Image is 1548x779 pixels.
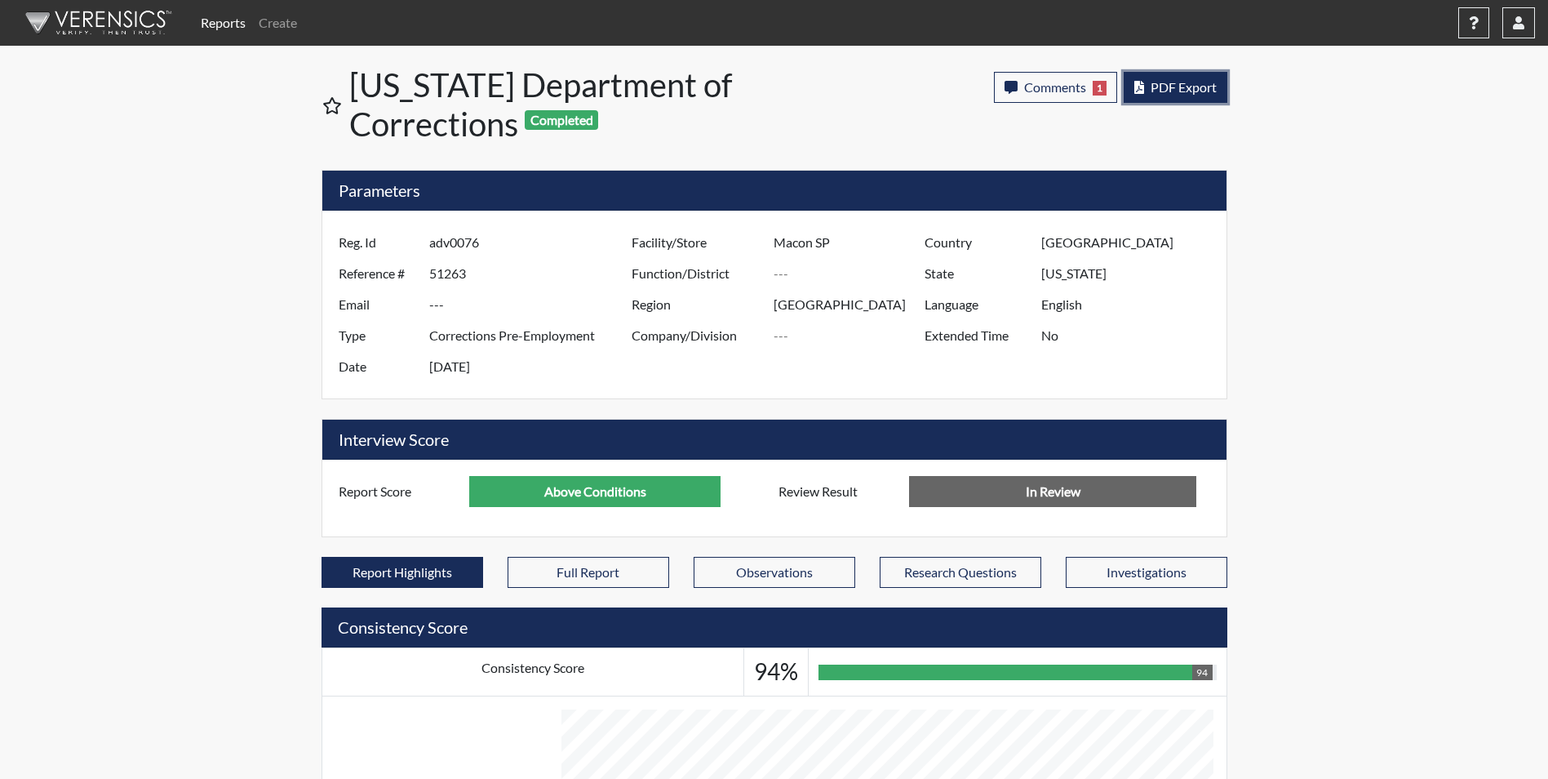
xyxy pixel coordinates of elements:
span: Completed [525,110,598,130]
input: --- [774,227,929,258]
input: --- [1041,258,1222,289]
input: No Decision [909,476,1196,507]
label: Country [912,227,1041,258]
label: Report Score [326,476,470,507]
button: Comments1 [994,72,1117,103]
button: Investigations [1066,557,1227,588]
label: Type [326,320,429,351]
span: PDF Export [1151,79,1217,95]
h5: Parameters [322,171,1226,211]
td: Consistency Score [322,648,744,697]
input: --- [1041,289,1222,320]
button: Observations [694,557,855,588]
label: Email [326,289,429,320]
input: --- [774,258,929,289]
span: Comments [1024,79,1086,95]
label: Date [326,351,429,382]
label: Language [912,289,1041,320]
label: Company/Division [619,320,774,351]
input: --- [469,476,721,507]
button: Full Report [508,557,669,588]
input: --- [1041,320,1222,351]
input: --- [774,320,929,351]
input: --- [429,258,636,289]
label: Facility/Store [619,227,774,258]
h1: [US_STATE] Department of Corrections [349,65,776,144]
label: Reference # [326,258,429,289]
a: Create [252,7,304,39]
input: --- [774,289,929,320]
button: Report Highlights [322,557,483,588]
button: PDF Export [1124,72,1227,103]
label: State [912,258,1041,289]
h3: 94% [754,658,798,686]
label: Extended Time [912,320,1041,351]
label: Function/District [619,258,774,289]
span: 1 [1093,81,1107,96]
input: --- [1041,227,1222,258]
input: --- [429,351,636,382]
label: Reg. Id [326,227,429,258]
button: Research Questions [880,557,1041,588]
h5: Interview Score [322,420,1226,460]
input: --- [429,320,636,351]
input: --- [429,227,636,258]
input: --- [429,289,636,320]
h5: Consistency Score [322,608,1227,648]
a: Reports [194,7,252,39]
div: 94 [1192,665,1212,680]
label: Review Result [766,476,910,507]
label: Region [619,289,774,320]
